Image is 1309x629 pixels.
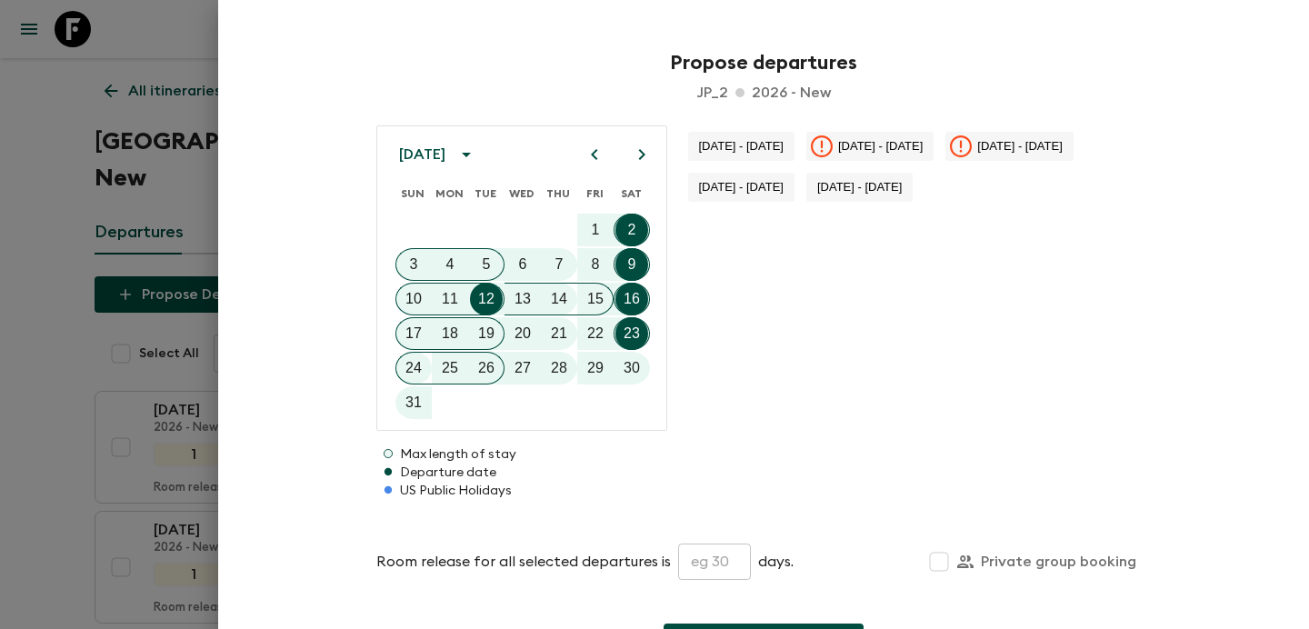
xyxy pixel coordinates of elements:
p: 31 [405,392,422,414]
span: Friday [578,175,611,212]
p: Departure date [376,464,1151,482]
p: 30 [624,357,640,379]
span: Wednesday [505,175,538,212]
span: Sunday [396,175,429,212]
p: days. [758,551,794,573]
p: 8 [592,254,600,275]
span: [DATE] - [DATE] [688,180,794,194]
p: Room release for all selected departures is [376,551,671,573]
p: 7 [555,254,564,275]
p: 6 [519,254,527,275]
p: 4 [446,254,455,275]
span: [DATE] - [DATE] [966,139,1073,153]
p: 22 [587,323,604,344]
p: 18 [442,323,458,344]
p: 5 [483,254,491,275]
p: 2026 - New [752,82,831,104]
span: Saturday [615,175,647,212]
p: 15 [587,288,604,310]
p: 1 [592,219,600,241]
p: 3 [410,254,418,275]
p: 17 [405,323,422,344]
p: jp_2 [697,82,728,104]
p: Private group booking [981,551,1136,573]
button: Next month [626,139,657,170]
span: [DATE] - [DATE] [827,139,934,153]
p: US Public Holidays [376,482,1151,500]
span: Tuesday [469,175,502,212]
p: Max length of stay [376,445,1151,464]
p: 21 [551,323,567,344]
p: 10 [405,288,422,310]
p: 13 [515,288,531,310]
p: 19 [478,323,495,344]
span: [DATE] - [DATE] [688,139,794,153]
p: 25 [442,357,458,379]
p: 11 [442,288,458,310]
p: 27 [515,357,531,379]
input: eg 30 [678,544,751,580]
p: 20 [515,323,531,344]
button: calendar view is open, switch to year view [451,139,482,170]
div: [DATE] [399,145,445,164]
p: 14 [551,288,567,310]
p: 26 [478,357,495,379]
p: 29 [587,357,604,379]
span: Monday [433,175,465,212]
button: Previous month [579,139,610,170]
p: 28 [551,357,567,379]
h2: Propose departures [255,51,1273,75]
span: Thursday [542,175,575,212]
span: [DATE] - [DATE] [806,180,913,194]
p: 24 [405,357,422,379]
